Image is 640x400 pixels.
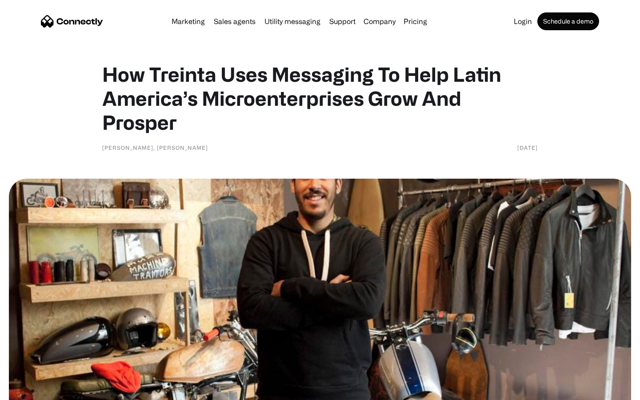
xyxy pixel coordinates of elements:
h1: How Treinta Uses Messaging To Help Latin America’s Microenterprises Grow And Prosper [102,62,538,134]
a: Sales agents [210,18,259,25]
ul: Language list [18,384,53,397]
a: Schedule a demo [537,12,599,30]
aside: Language selected: English [9,384,53,397]
div: [DATE] [517,143,538,152]
a: Utility messaging [261,18,324,25]
div: Company [361,15,398,28]
a: Support [326,18,359,25]
a: Login [510,18,536,25]
div: Company [364,15,396,28]
div: [PERSON_NAME], [PERSON_NAME] [102,143,208,152]
a: home [41,15,103,28]
a: Marketing [168,18,208,25]
a: Pricing [400,18,431,25]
